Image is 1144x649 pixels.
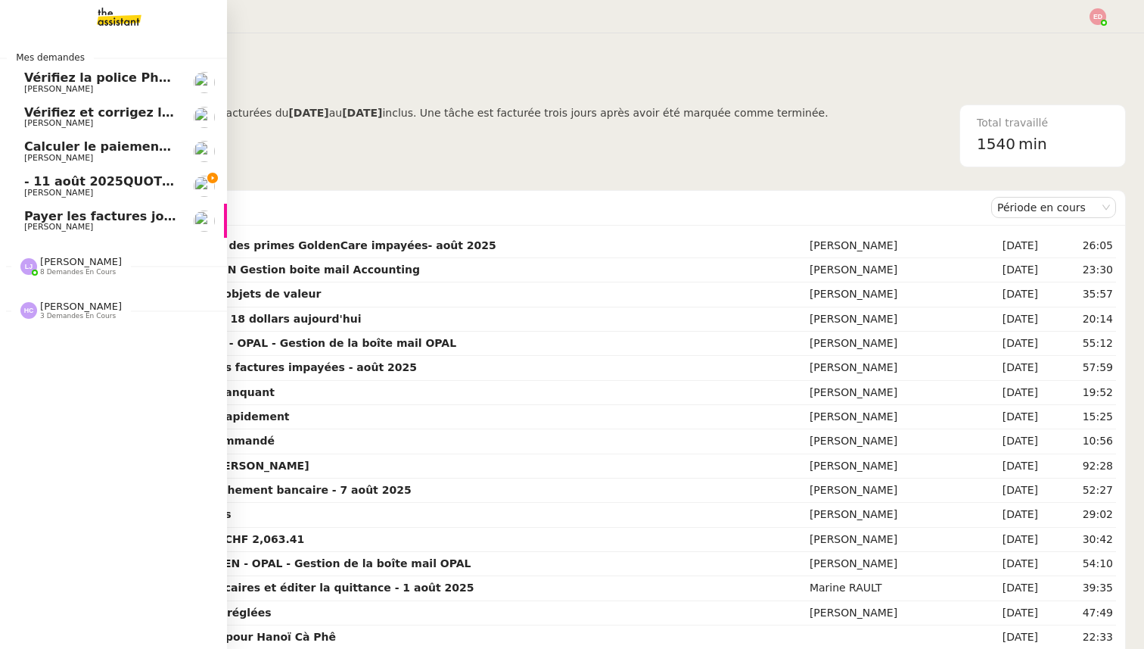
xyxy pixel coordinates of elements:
span: Vérifiez la police Pharaon Deema [24,70,250,85]
span: [PERSON_NAME] [40,301,122,312]
b: [DATE] [342,107,382,119]
td: 10:56 [1041,429,1116,454]
td: 26:05 [1041,234,1116,258]
span: 3 demandes en cours [40,312,116,320]
td: [DATE] [969,405,1042,429]
td: [DATE] [969,454,1042,479]
span: [PERSON_NAME] [24,118,93,128]
span: [PERSON_NAME] [24,188,93,198]
span: - 11 août 2025QUOTIDIEN - OPAL - Gestion de la boîte mail OPAL [24,174,463,189]
strong: 7 juillet 2025 - QUOTIDIEN Gestion boite mail Accounting [79,264,420,276]
td: [DATE] [969,258,1042,282]
img: svg [20,258,37,275]
span: 8 demandes en cours [40,268,116,276]
td: [DATE] [969,307,1042,332]
span: 1540 [977,135,1015,153]
td: Marine RAULT [807,576,969,601]
td: [DATE] [969,479,1042,503]
td: [DATE] [969,601,1042,626]
strong: Vérifier les comptes bancaires et éditer la quittance - 1 août 2025 [79,582,474,594]
strong: Recruter un électricien rapidement [79,410,290,423]
span: [PERSON_NAME] [24,222,93,232]
td: [DATE] [969,576,1042,601]
strong: Formation Interne 2 - [PERSON_NAME] [79,460,309,472]
td: [DATE] [969,282,1042,307]
td: 19:52 [1041,381,1116,405]
td: 30:42 [1041,528,1116,552]
td: [PERSON_NAME] [807,332,969,356]
strong: Compléter le montant manquant [79,386,275,398]
td: [PERSON_NAME] [807,552,969,576]
b: [DATE] [288,107,328,119]
td: 57:59 [1041,356,1116,380]
span: min [1018,132,1047,157]
td: [PERSON_NAME] [807,503,969,527]
td: 35:57 [1041,282,1116,307]
td: 15:25 [1041,405,1116,429]
td: 47:49 [1041,601,1116,626]
span: inclus. Une tâche est facturée trois jours après avoir été marquée comme terminée. [382,107,828,119]
span: au [329,107,342,119]
td: [PERSON_NAME] [807,601,969,626]
td: 39:35 [1041,576,1116,601]
td: 54:10 [1041,552,1116,576]
td: 92:28 [1041,454,1116,479]
td: [DATE] [969,356,1042,380]
td: [PERSON_NAME] [807,234,969,258]
td: [PERSON_NAME] [807,381,969,405]
nz-select-item: Période en cours [997,198,1110,217]
div: Total travaillé [977,114,1108,132]
span: Mes demandes [7,50,94,65]
img: users%2F0zQGGmvZECeMseaPawnreYAQQyS2%2Favatar%2Feddadf8a-b06f-4db9-91c4-adeed775bb0f [194,107,215,128]
span: Calculer le paiement de CHF 2,063.41 [24,139,281,154]
td: [PERSON_NAME] [807,307,969,332]
span: [PERSON_NAME] [24,84,93,94]
td: 23:30 [1041,258,1116,282]
td: 29:02 [1041,503,1116,527]
td: [PERSON_NAME] [807,454,969,479]
td: [PERSON_NAME] [807,405,969,429]
span: Payer les factures jointes [24,209,197,223]
td: 20:14 [1041,307,1116,332]
td: [PERSON_NAME] [807,479,969,503]
img: users%2Fa6PbEmLwvGXylUqKytRPpDpAx153%2Favatar%2Ffanny.png [194,176,215,197]
strong: - 28 juillet 2025QUOTIDIEN - OPAL - Gestion de la boîte mail OPAL [79,557,471,569]
img: users%2F0zQGGmvZECeMseaPawnreYAQQyS2%2Favatar%2Feddadf8a-b06f-4db9-91c4-adeed775bb0f [194,72,215,93]
td: [DATE] [969,381,1042,405]
td: 52:27 [1041,479,1116,503]
td: [DATE] [969,429,1042,454]
td: [PERSON_NAME] [807,429,969,454]
span: Vérifiez et corrigez les dates dans [GEOGRAPHIC_DATA] [24,105,403,120]
strong: COMPTABILITÉ - Relance des primes GoldenCare impayées- août 2025 [79,239,496,251]
div: Demandes [76,192,991,223]
td: [DATE] [969,552,1042,576]
td: [PERSON_NAME] [807,282,969,307]
img: users%2Fa6PbEmLwvGXylUqKytRPpDpAx153%2Favatar%2Ffanny.png [194,141,215,162]
img: svg [1090,8,1106,25]
td: [PERSON_NAME] [807,258,969,282]
td: [DATE] [969,332,1042,356]
td: [PERSON_NAME] [807,356,969,380]
td: [PERSON_NAME] [807,528,969,552]
td: [DATE] [969,503,1042,527]
span: [PERSON_NAME] [24,153,93,163]
img: users%2FC0n4RBXzEbUC5atUgsP2qpDRH8u1%2Favatar%2F48114808-7f8b-4f9a-89ba-6a29867a11d8 [194,211,215,232]
strong: - 4 août 2025QUOTIDIEN - OPAL - Gestion de la boîte mail OPAL [79,337,456,349]
td: [DATE] [969,528,1042,552]
td: 55:12 [1041,332,1116,356]
span: [PERSON_NAME] [40,256,122,267]
strong: COMPTABILITE - Rapprochement bancaire - 7 août 2025 [79,484,412,496]
strong: COMPTABILITE - Relances factures impayées - août 2025 [79,361,417,373]
td: [DATE] [969,234,1042,258]
img: svg [20,302,37,319]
